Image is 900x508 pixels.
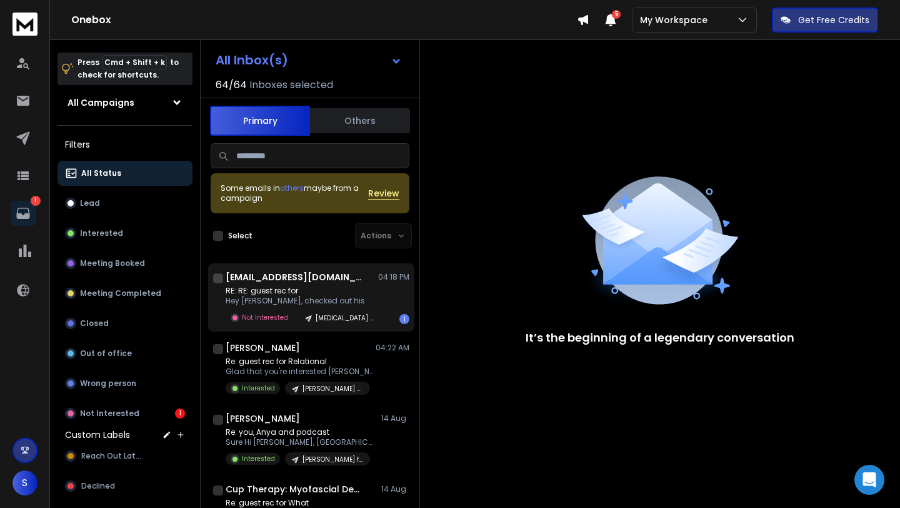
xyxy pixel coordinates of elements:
p: Interested [80,228,123,238]
h1: [PERSON_NAME] [226,412,300,425]
span: Declined [81,481,115,491]
button: Out of office [57,341,192,366]
span: 5 [612,10,621,19]
h1: All Campaigns [67,96,134,109]
label: Select [228,231,252,241]
p: 14 Aug [381,414,409,424]
button: Reach Out Later [57,444,192,469]
span: Cmd + Shift + k [102,55,167,69]
h1: Cup Therapy: Myofascial Decompression [226,483,363,495]
button: Declined [57,474,192,499]
img: logo [12,13,37,36]
p: 1 [31,196,41,206]
p: Hey [PERSON_NAME], checked out his [226,296,376,306]
button: Interested [57,221,192,246]
div: 1 [175,409,185,419]
p: All Status [81,168,121,178]
button: Lead [57,191,192,216]
button: Not Interested1 [57,401,192,426]
h1: Onebox [71,13,577,28]
p: Not Interested [80,409,139,419]
p: Interested [242,384,275,393]
p: RE: RE: guest rec for [226,286,376,296]
p: [MEDICAL_DATA] + [PERSON_NAME]- Campaign #1 (Batch #3, #sales) [316,313,376,323]
button: Review [368,187,399,200]
button: Others [310,107,410,135]
p: 04:22 AM [376,343,409,353]
h1: [EMAIL_ADDRESS][DOMAIN_NAME] [226,271,363,283]
button: Get Free Credits [772,8,878,33]
button: Wrong person [57,371,192,396]
button: All Status [57,161,192,186]
h1: All Inbox(s) [216,54,288,66]
p: Sure Hi [PERSON_NAME], [GEOGRAPHIC_DATA] to [226,437,376,447]
p: Wrong person [80,378,136,389]
button: S [12,470,37,495]
div: Open Intercom Messenger [854,465,884,495]
span: 64 / 64 [216,78,247,93]
button: All Inbox(s) [206,48,412,73]
p: Closed [80,318,109,328]
div: Some emails in maybe from a campaign [221,183,368,203]
p: Meeting Completed [80,288,161,298]
p: Glad that you're interested [PERSON_NAME] [226,367,376,377]
button: Primary [210,106,310,136]
a: 1 [11,201,36,226]
button: All Campaigns [57,90,192,115]
h3: Filters [57,136,192,153]
p: [PERSON_NAME] (mental health- Batch #1) [302,384,362,394]
p: Re: guest rec for Relational [226,357,376,367]
span: others [280,183,304,193]
p: Press to check for shortcuts. [77,56,179,81]
h3: Inboxes selected [249,78,333,93]
p: Interested [242,454,275,464]
p: 14 Aug [381,484,409,494]
h1: [PERSON_NAME] [226,342,300,354]
span: Reach Out Later [81,451,142,461]
p: Get Free Credits [798,14,869,26]
button: Closed [57,311,192,336]
p: Not Interested [242,313,288,322]
button: Meeting Completed [57,281,192,306]
p: Re: guest rec for What [226,498,376,508]
h3: Custom Labels [65,429,130,441]
div: 1 [399,314,409,324]
p: Lead [80,198,100,208]
p: My Workspace [640,14,712,26]
button: Meeting Booked [57,251,192,276]
p: 04:18 PM [378,272,409,282]
p: [PERSON_NAME] followers (PodMan outreach) [302,455,362,464]
p: Out of office [80,348,132,358]
p: Meeting Booked [80,258,145,268]
p: It’s the beginning of a legendary conversation [526,329,794,347]
p: Re: you, Anya and podcast [226,427,376,437]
